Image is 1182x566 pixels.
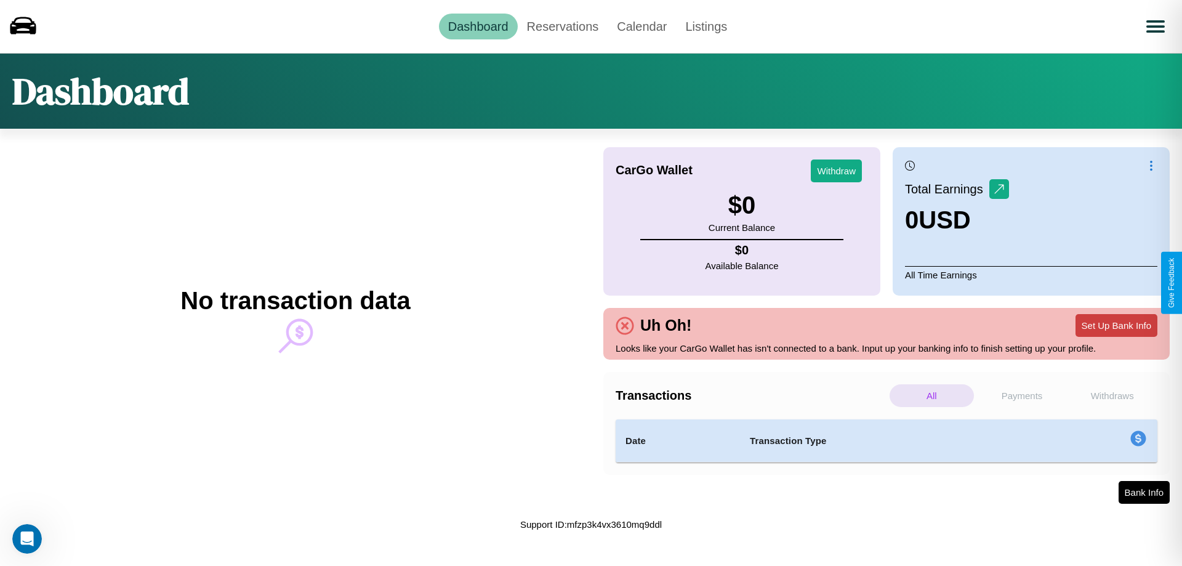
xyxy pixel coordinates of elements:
[676,14,736,39] a: Listings
[890,384,974,407] p: All
[706,243,779,257] h4: $ 0
[12,66,189,116] h1: Dashboard
[980,384,1064,407] p: Payments
[1119,481,1170,504] button: Bank Info
[616,163,693,177] h4: CarGo Wallet
[616,419,1157,463] table: simple table
[1167,258,1176,308] div: Give Feedback
[905,266,1157,283] p: All Time Earnings
[706,257,779,274] p: Available Balance
[905,206,1009,234] h3: 0 USD
[12,524,42,554] iframe: Intercom live chat
[905,178,989,200] p: Total Earnings
[1075,314,1157,337] button: Set Up Bank Info
[634,317,698,334] h4: Uh Oh!
[625,434,730,448] h4: Date
[709,192,775,219] h3: $ 0
[518,14,608,39] a: Reservations
[811,160,862,182] button: Withdraw
[709,219,775,236] p: Current Balance
[608,14,676,39] a: Calendar
[1070,384,1154,407] p: Withdraws
[180,287,410,315] h2: No transaction data
[750,434,1029,448] h4: Transaction Type
[616,389,886,403] h4: Transactions
[520,516,662,533] p: Support ID: mfzp3k4vx3610mq9ddl
[616,340,1157,357] p: Looks like your CarGo Wallet has isn't connected to a bank. Input up your banking info to finish ...
[1138,9,1173,44] button: Open menu
[439,14,518,39] a: Dashboard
